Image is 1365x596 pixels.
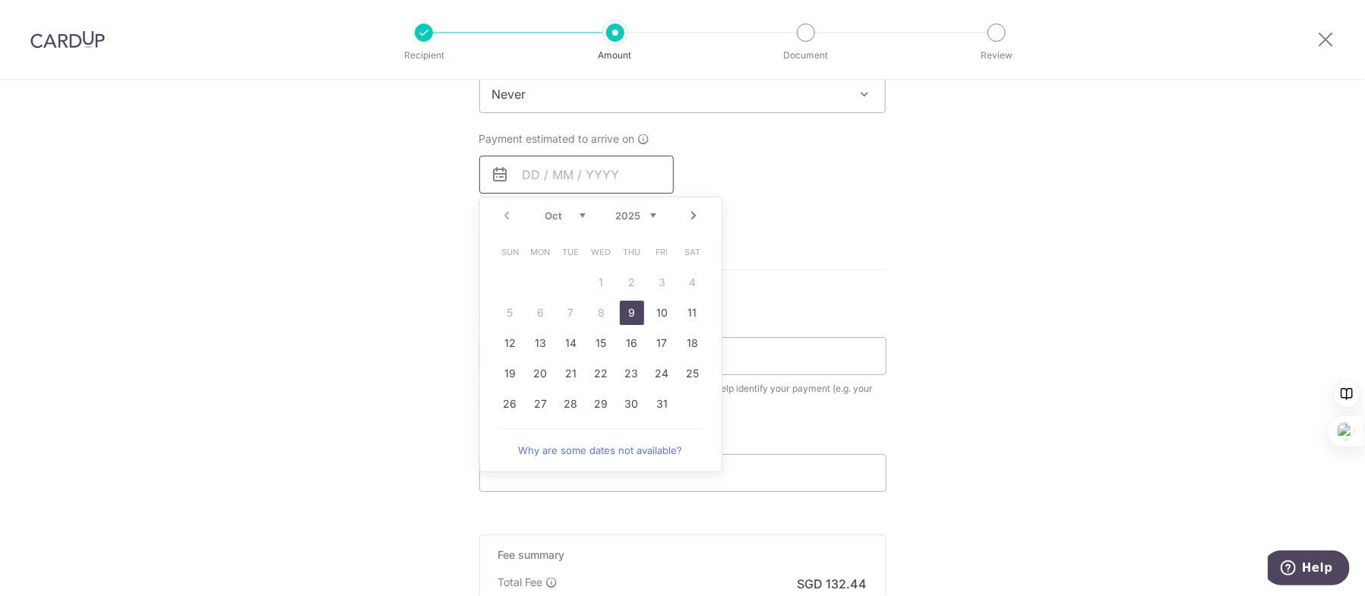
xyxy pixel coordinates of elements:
span: Sunday [498,240,523,264]
p: Amount [559,48,671,63]
a: 21 [559,361,583,386]
a: 10 [650,301,675,325]
a: 25 [681,361,705,386]
a: 28 [559,392,583,416]
a: 19 [498,361,523,386]
a: 14 [559,331,583,355]
span: Never [480,76,886,112]
a: 15 [589,331,614,355]
span: Never [479,75,886,113]
span: Friday [650,240,675,264]
span: Wednesday [589,240,614,264]
a: 29 [589,392,614,416]
a: 26 [498,392,523,416]
span: Monday [529,240,553,264]
input: DD / MM / YYYY [479,156,674,194]
p: Total Fee [498,575,543,590]
span: Tuesday [559,240,583,264]
h5: Fee summary [498,547,867,563]
a: 18 [681,331,705,355]
a: 11 [681,301,705,325]
img: CardUp [30,30,105,49]
a: 20 [529,361,553,386]
a: 23 [620,361,644,386]
a: 27 [529,392,553,416]
a: 13 [529,331,553,355]
a: Next [685,207,703,225]
a: 31 [650,392,675,416]
a: 24 [650,361,675,386]
a: 16 [620,331,644,355]
a: 22 [589,361,614,386]
a: 30 [620,392,644,416]
a: 12 [498,331,523,355]
a: 9 [620,301,644,325]
p: Document [750,48,862,63]
span: Payment estimated to arrive on [479,131,635,147]
a: 17 [650,331,675,355]
span: Thursday [620,240,644,264]
iframe: Opens a widget where you can find more information [1268,550,1350,588]
a: Why are some dates not available? [498,435,703,465]
span: Saturday [681,240,705,264]
p: Review [940,48,1053,63]
p: SGD 132.44 [798,575,867,593]
p: Recipient [368,48,480,63]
